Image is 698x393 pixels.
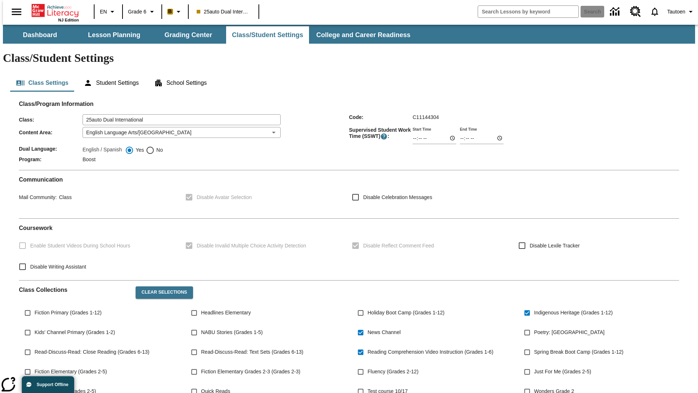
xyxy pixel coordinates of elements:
span: Poetry: [GEOGRAPHIC_DATA] [534,329,605,336]
span: Disable Invalid Multiple Choice Activity Detection [197,242,306,250]
span: Fiction Elementary (Grades 2-5) [35,368,107,376]
button: Grade: Grade 6, Select a grade [125,5,159,18]
span: Kids' Channel Primary (Grades 1-2) [35,329,115,336]
div: English Language Arts/[GEOGRAPHIC_DATA] [83,127,281,138]
button: Supervised Student Work Time is the timeframe when students can take LevelSet and when lessons ar... [380,133,388,140]
span: Code : [349,114,413,120]
span: Disable Writing Assistant [30,263,86,271]
span: B [168,7,172,16]
button: School Settings [148,74,213,92]
span: Mail Community : [19,194,57,200]
h2: Class Collections [19,286,130,293]
input: Class [83,114,281,125]
button: Student Settings [78,74,144,92]
span: Reading Comprehension Video Instruction (Grades 1-6) [368,348,493,356]
span: Grade 6 [128,8,147,16]
span: Yes [134,146,144,154]
div: Coursework [19,225,679,274]
a: Notifications [645,2,664,21]
h1: Class/Student Settings [3,51,695,65]
span: Tautoen [667,8,685,16]
button: Dashboard [4,26,76,44]
button: Grading Center [152,26,225,44]
span: Disable Celebration Messages [363,194,432,201]
span: Read-Discuss-Read: Close Reading (Grades 6-13) [35,348,149,356]
div: Home [32,3,79,22]
span: Dual Language : [19,146,83,152]
label: English / Spanish [83,146,122,155]
div: SubNavbar [3,26,417,44]
button: Boost Class color is peach. Change class color [164,5,186,18]
span: News Channel [368,329,401,336]
span: NABU Stories (Grades 1-5) [201,329,263,336]
div: SubNavbar [3,25,695,44]
button: Clear Selections [136,286,193,299]
span: Holiday Boot Camp (Grades 1-12) [368,309,445,317]
h2: Course work [19,225,679,231]
a: Data Center [606,2,626,22]
span: Support Offline [37,382,68,387]
span: Fiction Primary (Grades 1-12) [35,309,101,317]
span: Read-Discuss-Read: Text Sets (Grades 6-13) [201,348,303,356]
span: Enable Student Videos During School Hours [30,242,130,250]
button: Support Offline [22,376,74,393]
label: End Time [460,126,477,132]
span: Class [57,194,72,200]
label: Start Time [413,126,431,132]
span: Fiction Elementary Grades 2-3 (Grades 2-3) [201,368,300,376]
span: Content Area : [19,130,83,135]
span: Disable Reflect Comment Feed [363,242,434,250]
span: NJ Edition [58,18,79,22]
span: Disable Avatar Selection [197,194,252,201]
h2: Communication [19,176,679,183]
button: Language: EN, Select a language [97,5,120,18]
span: C11144304 [413,114,439,120]
button: Profile/Settings [664,5,698,18]
span: Class : [19,117,83,123]
span: Headlines Elementary [201,309,251,317]
span: Spring Break Boot Camp (Grades 1-12) [534,348,623,356]
div: Communication [19,176,679,213]
h2: Class/Program Information [19,100,679,107]
a: Resource Center, Will open in new tab [626,2,645,21]
button: Class/Student Settings [226,26,309,44]
a: Home [32,3,79,18]
span: Program : [19,156,83,162]
button: College and Career Readiness [310,26,416,44]
button: Lesson Planning [78,26,151,44]
button: Class Settings [10,74,74,92]
span: Disable Lexile Tracker [530,242,580,250]
input: search field [478,6,578,17]
span: Indigenous Heritage (Grades 1-12) [534,309,613,317]
span: Boost [83,156,96,162]
span: Just For Me (Grades 2-5) [534,368,591,376]
div: Class/Student Settings [10,74,688,92]
button: Open side menu [6,1,27,23]
span: 25auto Dual International [197,8,250,16]
span: Fluency (Grades 2-12) [368,368,418,376]
span: Supervised Student Work Time (SSWT) : [349,127,413,140]
span: EN [100,8,107,16]
div: Class/Program Information [19,108,679,164]
span: No [155,146,163,154]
